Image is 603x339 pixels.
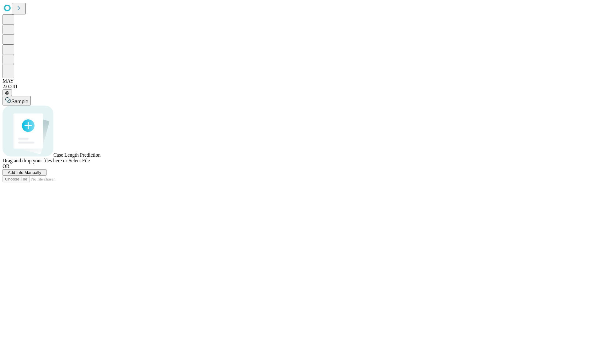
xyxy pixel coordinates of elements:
span: Add Info Manually [8,170,41,175]
div: 2.0.241 [3,84,600,89]
span: Case Length Prediction [53,152,100,158]
span: OR [3,164,9,169]
span: @ [5,90,9,95]
span: Select File [68,158,90,163]
button: Sample [3,96,31,105]
button: @ [3,89,12,96]
span: Sample [11,99,28,104]
div: MAY [3,78,600,84]
button: Add Info Manually [3,169,46,176]
span: Drag and drop your files here or [3,158,67,163]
